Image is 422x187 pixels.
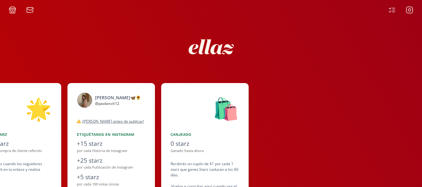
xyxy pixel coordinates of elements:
div: Ganado hasta ahora [171,148,239,154]
div: por cada Historia de Instagram [77,148,146,154]
div: [PERSON_NAME]🦋🌻 [95,94,141,101]
div: por cada 100 vistas únicas [77,182,146,187]
div: @ paolanch12 [95,101,141,106]
div: 0 starz [171,139,239,148]
div: Etiquétanos en Instagram [77,132,146,137]
div: +5 starz [77,173,146,182]
div: +15 starz [77,139,146,148]
div: por cada Publicación de Instagram [77,165,146,170]
u: ¡[PERSON_NAME] antes de publicar! [82,119,144,124]
img: 463186579_1019144833281741_6471710766891350612_n.jpg [77,92,92,108]
div: 🛍️ [171,92,239,124]
div: Canjeado [171,132,239,137]
div: +25 starz [77,156,146,165]
img: nKmKAABZpYV7 [183,19,239,75]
